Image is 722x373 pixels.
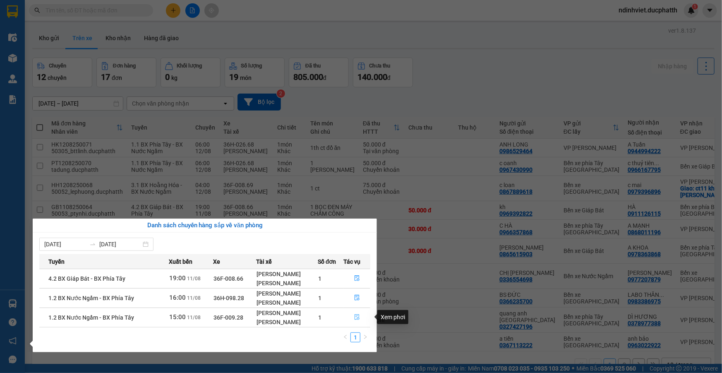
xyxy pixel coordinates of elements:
[343,334,348,339] span: left
[99,240,141,249] input: Đến ngày
[213,257,220,266] span: Xe
[341,332,350,342] li: Previous Page
[257,318,317,327] div: [PERSON_NAME]
[351,333,360,342] a: 1
[360,332,370,342] button: right
[187,315,201,320] span: 11/08
[344,291,370,305] button: file-done
[354,314,360,321] span: file-done
[360,332,370,342] li: Next Page
[169,257,192,266] span: Xuất bến
[213,314,244,321] span: 36F-009.28
[39,221,370,231] div: Danh sách chuyến hàng sắp về văn phòng
[169,313,186,321] span: 15:00
[318,314,321,321] span: 1
[169,294,186,301] span: 16:00
[256,257,272,266] span: Tài xế
[89,241,96,248] span: to
[354,295,360,301] span: file-done
[363,334,368,339] span: right
[187,276,201,282] span: 11/08
[318,275,321,282] span: 1
[377,310,408,324] div: Xem phơi
[44,240,86,249] input: Từ ngày
[213,295,245,301] span: 36H-098.28
[257,279,317,288] div: [PERSON_NAME]
[354,275,360,282] span: file-done
[318,295,321,301] span: 1
[48,275,125,282] span: 4.2 BX Giáp Bát - BX Phía Tây
[213,275,244,282] span: 36F-008.66
[318,257,336,266] span: Số đơn
[257,308,317,318] div: [PERSON_NAME]
[257,298,317,307] div: [PERSON_NAME]
[187,295,201,301] span: 11/08
[169,274,186,282] span: 19:00
[343,257,360,266] span: Tác vụ
[350,332,360,342] li: 1
[48,314,134,321] span: 1.2 BX Nước Ngầm - BX Phía Tây
[48,295,134,301] span: 1.2 BX Nước Ngầm - BX Phía Tây
[344,272,370,285] button: file-done
[48,257,65,266] span: Tuyến
[341,332,350,342] button: left
[344,311,370,324] button: file-done
[257,289,317,298] div: [PERSON_NAME]
[257,270,317,279] div: [PERSON_NAME]
[89,241,96,248] span: swap-right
